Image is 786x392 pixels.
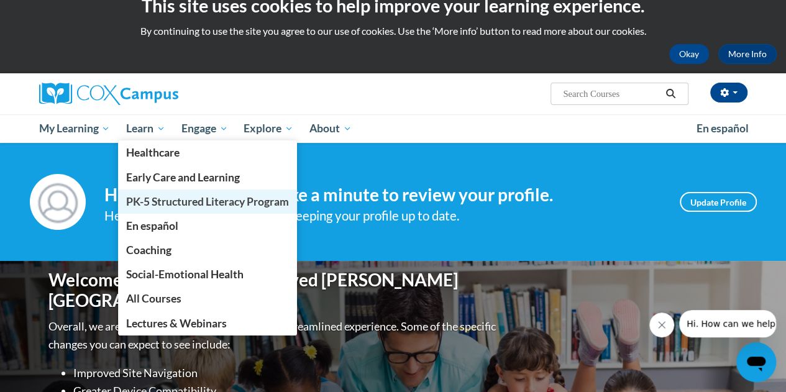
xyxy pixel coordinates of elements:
[301,114,360,143] a: About
[48,317,499,353] p: Overall, we are proud to provide you with a more streamlined experience. Some of the specific cha...
[126,146,180,159] span: Healthcare
[126,121,165,136] span: Learn
[181,121,228,136] span: Engage
[30,114,757,143] div: Main menu
[649,312,674,337] iframe: Close message
[118,311,297,335] a: Lectures & Webinars
[679,310,776,337] iframe: Message from company
[39,83,263,105] a: Cox Campus
[73,364,499,382] li: Improved Site Navigation
[736,342,776,382] iframe: Button to launch messaging window
[118,214,297,238] a: En español
[118,286,297,311] a: All Courses
[126,195,289,208] span: PK-5 Structured Literacy Program
[118,140,297,165] a: Healthcare
[39,121,110,136] span: My Learning
[118,262,297,286] a: Social-Emotional Health
[309,121,352,136] span: About
[30,174,86,230] img: Profile Image
[126,171,240,184] span: Early Care and Learning
[104,185,661,206] h4: Hi [PERSON_NAME]! Take a minute to review your profile.
[118,238,297,262] a: Coaching
[669,44,709,64] button: Okay
[126,317,227,330] span: Lectures & Webinars
[680,192,757,212] a: Update Profile
[104,206,661,226] div: Help improve your experience by keeping your profile up to date.
[7,9,101,19] span: Hi. How can we help?
[118,165,297,189] a: Early Care and Learning
[126,292,181,305] span: All Courses
[31,114,119,143] a: My Learning
[235,114,301,143] a: Explore
[661,86,680,101] button: Search
[126,268,244,281] span: Social-Emotional Health
[244,121,293,136] span: Explore
[562,86,661,101] input: Search Courses
[118,114,173,143] a: Learn
[688,116,757,142] a: En español
[173,114,236,143] a: Engage
[126,219,178,232] span: En español
[697,122,749,135] span: En español
[9,24,777,38] p: By continuing to use the site you agree to our use of cookies. Use the ‘More info’ button to read...
[118,189,297,214] a: PK-5 Structured Literacy Program
[48,270,499,311] h1: Welcome to the new and improved [PERSON_NAME][GEOGRAPHIC_DATA]
[718,44,777,64] a: More Info
[710,83,747,103] button: Account Settings
[39,83,178,105] img: Cox Campus
[126,244,171,257] span: Coaching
